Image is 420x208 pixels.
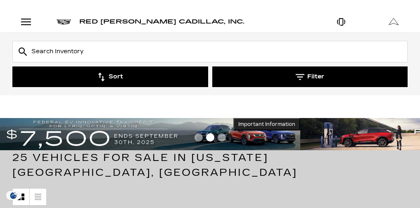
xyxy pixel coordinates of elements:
[233,118,300,130] button: Important Information
[212,66,408,87] button: Filter
[57,19,71,25] img: Cadillac logo
[238,121,295,128] span: Important Information
[79,18,244,25] span: Red [PERSON_NAME] Cadillac, Inc.
[4,191,23,200] img: Opt-Out Icon
[12,41,408,62] input: Search Inventory
[206,133,214,142] span: Go to slide 2
[368,12,420,32] a: Open Get Directions Modal
[79,19,244,25] a: Red [PERSON_NAME] Cadillac, Inc.
[12,66,208,87] button: Sort
[195,133,203,142] span: Go to slide 1
[12,152,297,178] span: 25 Vehicles for Sale in [US_STATE][GEOGRAPHIC_DATA], [GEOGRAPHIC_DATA]
[315,12,368,32] a: Open Phone Modal
[4,191,23,200] section: Click to Open Cookie Consent Modal
[218,133,226,142] span: Go to slide 3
